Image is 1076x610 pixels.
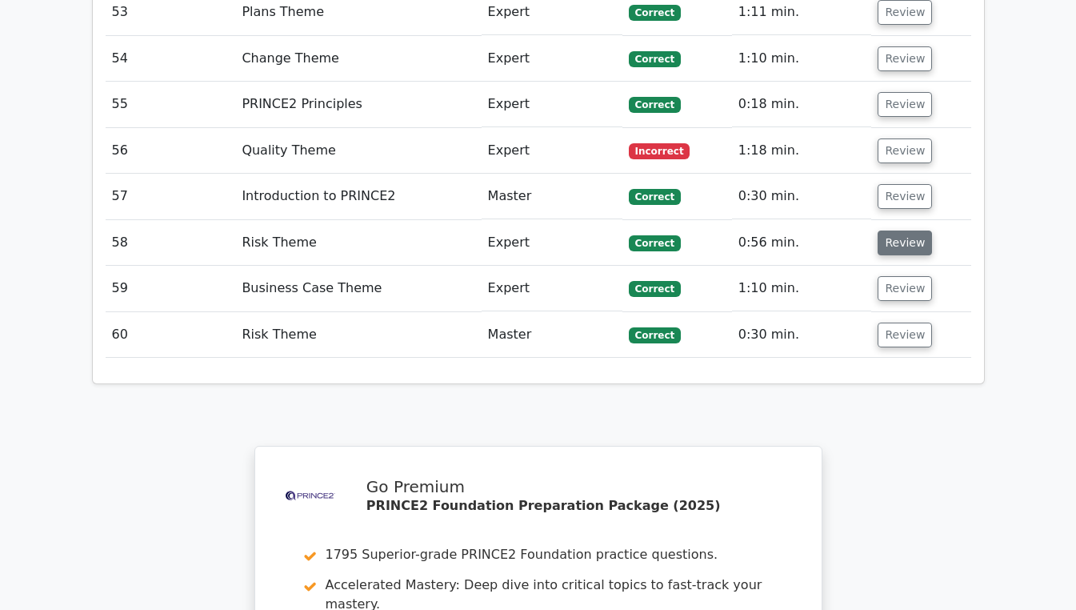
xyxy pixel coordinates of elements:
[732,128,872,174] td: 1:18 min.
[482,82,622,127] td: Expert
[878,323,932,347] button: Review
[235,128,481,174] td: Quality Theme
[106,128,236,174] td: 56
[629,281,681,297] span: Correct
[482,312,622,358] td: Master
[482,220,622,266] td: Expert
[878,184,932,209] button: Review
[629,327,681,343] span: Correct
[106,174,236,219] td: 57
[106,266,236,311] td: 59
[878,92,932,117] button: Review
[629,97,681,113] span: Correct
[629,235,681,251] span: Correct
[878,231,932,255] button: Review
[235,266,481,311] td: Business Case Theme
[878,46,932,71] button: Review
[732,312,872,358] td: 0:30 min.
[629,189,681,205] span: Correct
[629,5,681,21] span: Correct
[106,220,236,266] td: 58
[235,174,481,219] td: Introduction to PRINCE2
[629,51,681,67] span: Correct
[482,36,622,82] td: Expert
[629,143,690,159] span: Incorrect
[106,312,236,358] td: 60
[106,36,236,82] td: 54
[732,220,872,266] td: 0:56 min.
[106,82,236,127] td: 55
[482,174,622,219] td: Master
[732,266,872,311] td: 1:10 min.
[235,82,481,127] td: PRINCE2 Principles
[235,220,481,266] td: Risk Theme
[732,174,872,219] td: 0:30 min.
[732,36,872,82] td: 1:10 min.
[482,128,622,174] td: Expert
[235,36,481,82] td: Change Theme
[482,266,622,311] td: Expert
[878,138,932,163] button: Review
[235,312,481,358] td: Risk Theme
[878,276,932,301] button: Review
[732,82,872,127] td: 0:18 min.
